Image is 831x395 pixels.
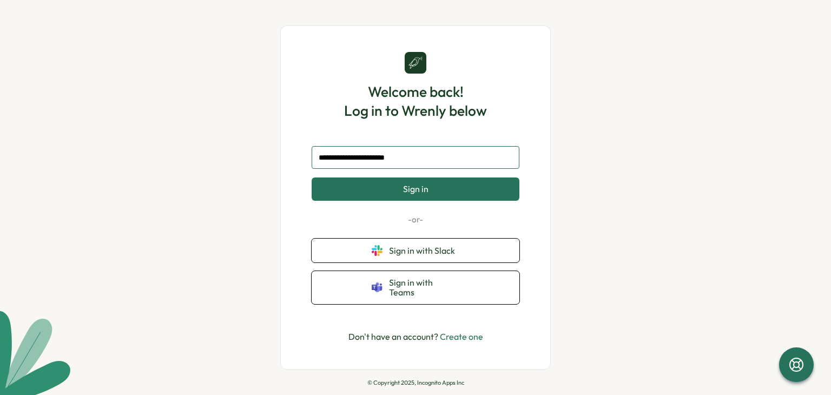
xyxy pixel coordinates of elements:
[403,184,428,194] span: Sign in
[344,82,487,120] h1: Welcome back! Log in to Wrenly below
[367,379,464,386] p: © Copyright 2025, Incognito Apps Inc
[312,177,519,200] button: Sign in
[389,278,459,298] span: Sign in with Teams
[312,239,519,262] button: Sign in with Slack
[348,330,483,344] p: Don't have an account?
[312,214,519,226] p: -or-
[312,271,519,304] button: Sign in with Teams
[440,331,483,342] a: Create one
[389,246,459,255] span: Sign in with Slack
